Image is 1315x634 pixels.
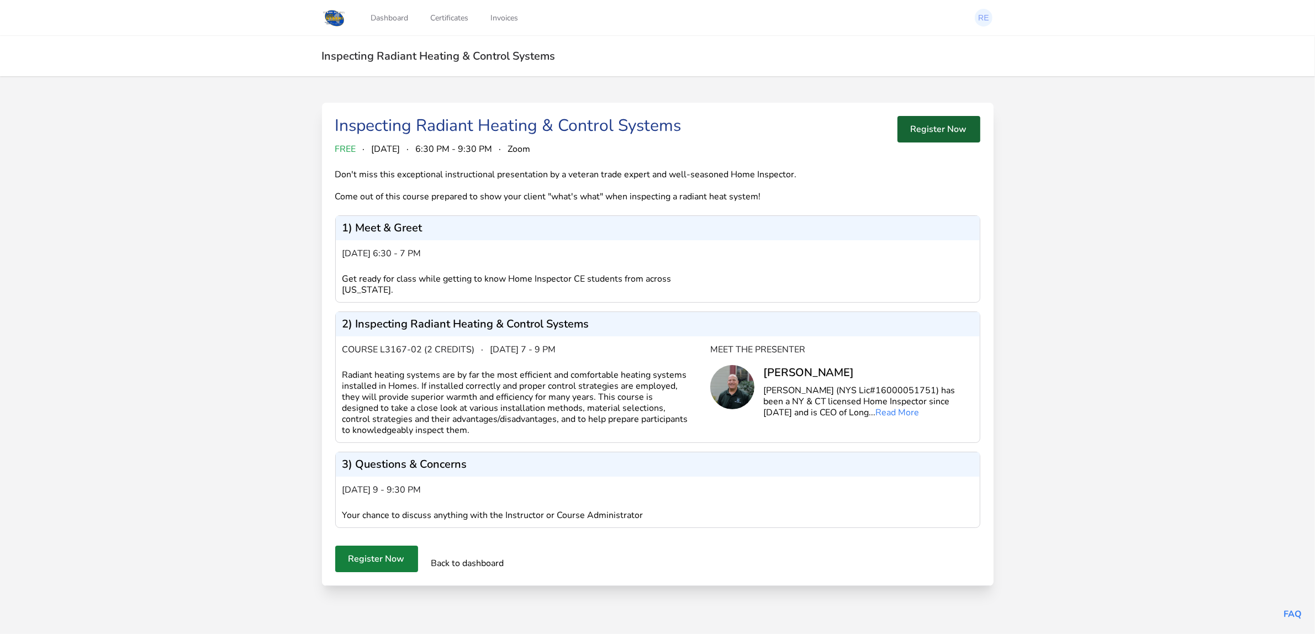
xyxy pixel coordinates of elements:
[499,142,501,156] span: ·
[342,223,423,234] p: 1) Meet & Greet
[342,247,421,260] span: [DATE] 6:30 - 7 pm
[897,116,980,142] button: Register Now
[482,343,484,356] span: ·
[342,319,589,330] p: 2) Inspecting Radiant Heating & Control Systems
[335,169,819,202] div: Don't miss this exceptional instructional presentation by a veteran trade expert and well-seasone...
[322,49,994,63] h2: Inspecting Radiant Heating & Control Systems
[322,8,347,28] img: Logo
[342,483,421,496] span: [DATE] 9 - 9:30 pm
[372,142,400,156] span: [DATE]
[710,343,973,356] div: Meet the Presenter
[342,273,710,295] div: Get ready for class while getting to know Home Inspector CE students from across [US_STATE].
[335,116,682,136] div: Inspecting Radiant Heating & Control Systems
[763,385,973,418] p: [PERSON_NAME] (NYS Lic#16000051751) has been a NY & CT licensed Home Inspector since [DATE] and i...
[416,142,493,156] span: 6:30 PM - 9:30 PM
[710,365,754,409] img: Chris Long
[335,546,418,572] button: Register Now
[508,142,531,156] span: Zoom
[975,9,992,27] img: Rudolph Edwards
[363,142,365,156] span: ·
[342,369,710,436] div: Radiant heating systems are by far the most efficient and comfortable heating systems installed i...
[763,365,973,381] div: [PERSON_NAME]
[1284,608,1302,620] a: FAQ
[490,343,556,356] span: [DATE] 7 - 9 pm
[407,142,409,156] span: ·
[342,510,710,521] div: Your chance to discuss anything with the Instructor or Course Administrator
[342,343,475,356] span: Course L3167-02 (2 credits)
[431,557,504,570] a: Back to dashboard
[342,459,467,470] p: 3) Questions & Concerns
[876,406,920,419] a: Read More
[335,142,356,156] span: FREE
